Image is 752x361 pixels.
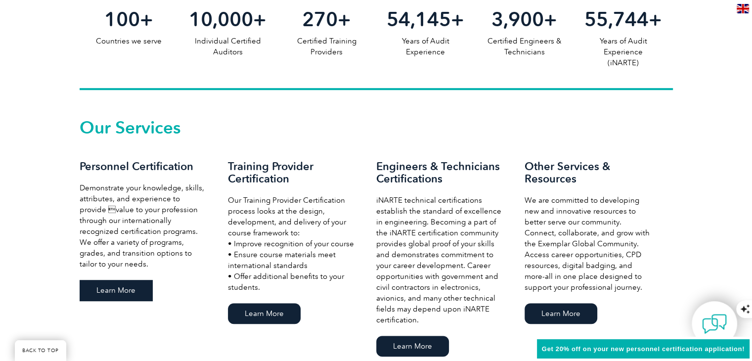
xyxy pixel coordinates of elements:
p: Individual Certified Auditors [178,36,277,57]
p: Years of Audit Experience (iNARTE) [574,36,672,68]
span: 3,900 [491,7,544,31]
a: Learn More [525,303,597,324]
span: Get 20% off on your new personnel certification application! [542,345,745,353]
p: Our Training Provider Certification process looks at the design, development, and delivery of you... [228,195,356,293]
a: Learn More [80,280,152,301]
h2: + [178,11,277,27]
a: BACK TO TOP [15,340,66,361]
p: Demonstrate your knowledge, skills, attributes, and experience to provide value to your professi... [80,182,208,270]
h3: Training Provider Certification [228,160,356,185]
h2: + [376,11,475,27]
img: en [737,4,749,13]
span: 100 [104,7,140,31]
p: Certified Engineers & Technicians [475,36,574,57]
p: Countries we serve [80,36,178,46]
span: 10,000 [189,7,253,31]
img: contact-chat.png [702,312,727,336]
span: 54,145 [387,7,451,31]
span: 270 [302,7,338,31]
h2: + [574,11,672,27]
h2: + [475,11,574,27]
h3: Other Services & Resources [525,160,653,185]
p: iNARTE technical certifications establish the standard of excellence in engineering. Becoming a p... [376,195,505,325]
p: We are committed to developing new and innovative resources to better serve our community. Connec... [525,195,653,293]
h2: + [80,11,178,27]
a: Learn More [376,336,449,357]
h3: Engineers & Technicians Certifications [376,160,505,185]
h2: Our Services [80,120,673,135]
h3: Personnel Certification [80,160,208,173]
p: Certified Training Providers [277,36,376,57]
p: Years of Audit Experience [376,36,475,57]
a: Learn More [228,303,301,324]
span: 55,744 [584,7,649,31]
h2: + [277,11,376,27]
